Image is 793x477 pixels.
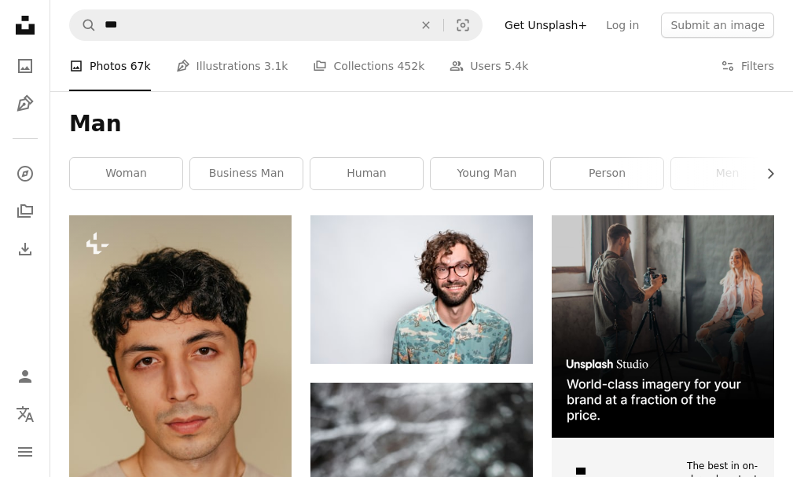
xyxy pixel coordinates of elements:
a: a man wearing a necklace with a cross on it [69,375,292,389]
a: business man [190,158,303,189]
span: 3.1k [264,57,288,75]
a: men's blue and white button-up collared top [310,282,533,296]
a: woman [70,158,182,189]
a: person [551,158,663,189]
form: Find visuals sitewide [69,9,483,41]
a: Collections 452k [313,41,424,91]
button: Language [9,398,41,430]
a: Photos [9,50,41,82]
a: Explore [9,158,41,189]
button: Menu [9,436,41,468]
span: 452k [397,57,424,75]
a: Collections [9,196,41,227]
a: Log in / Sign up [9,361,41,392]
button: scroll list to the right [756,158,774,189]
button: Clear [409,10,443,40]
button: Submit an image [661,13,774,38]
a: Download History [9,233,41,265]
a: men [671,158,784,189]
h1: Man [69,110,774,138]
button: Visual search [444,10,482,40]
a: Log in [597,13,648,38]
a: Illustrations 3.1k [176,41,288,91]
img: file-1715651741414-859baba4300dimage [552,215,774,438]
a: Illustrations [9,88,41,119]
a: young man [431,158,543,189]
a: Get Unsplash+ [495,13,597,38]
button: Search Unsplash [70,10,97,40]
a: human [310,158,423,189]
img: men's blue and white button-up collared top [310,215,533,364]
a: Users 5.4k [450,41,528,91]
span: 5.4k [505,57,528,75]
button: Filters [721,41,774,91]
